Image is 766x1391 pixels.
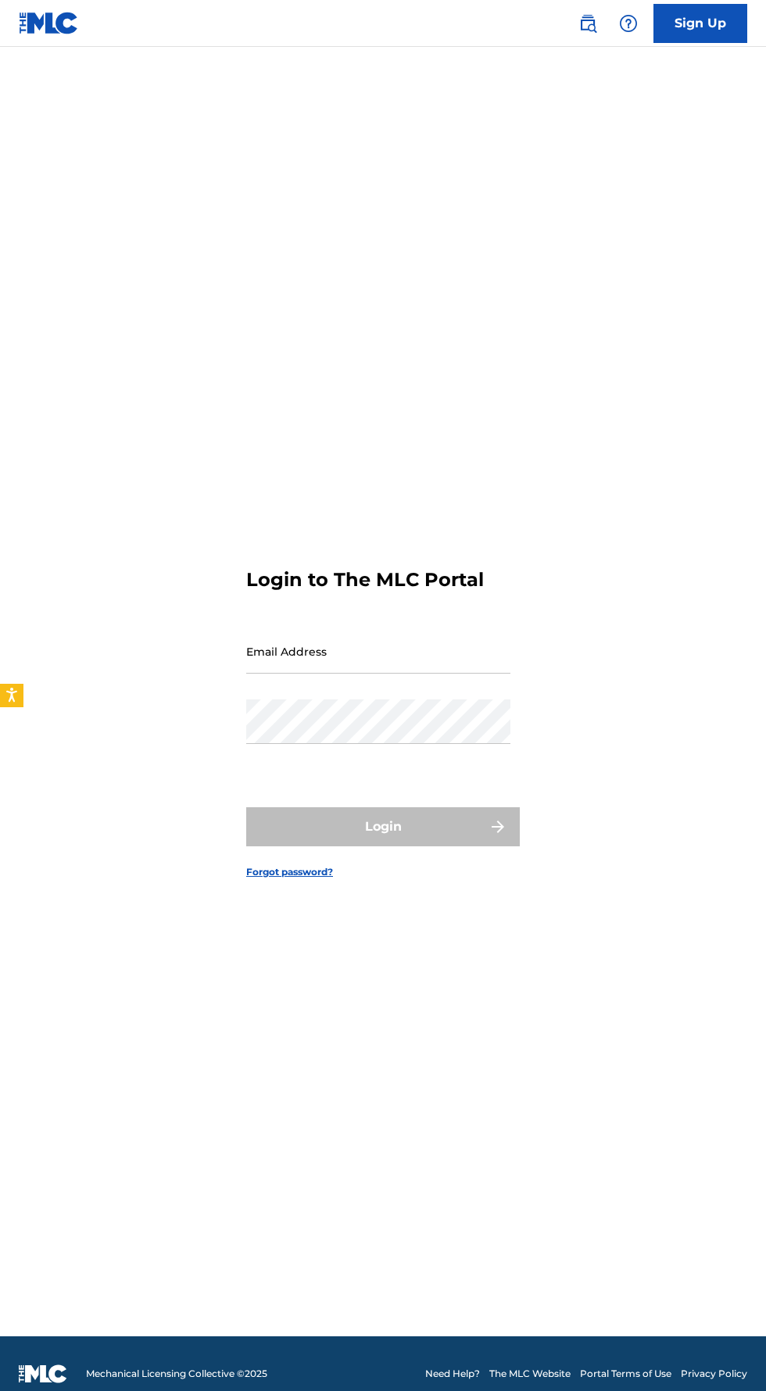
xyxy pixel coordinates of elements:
a: Forgot password? [246,865,333,879]
h3: Login to The MLC Portal [246,568,484,592]
div: Help [613,8,644,39]
iframe: Chat Widget [688,1316,766,1391]
img: help [619,14,638,33]
img: search [578,14,597,33]
span: Mechanical Licensing Collective © 2025 [86,1367,267,1381]
a: Portal Terms of Use [580,1367,671,1381]
a: Need Help? [425,1367,480,1381]
img: MLC Logo [19,12,79,34]
a: The MLC Website [489,1367,571,1381]
a: Privacy Policy [681,1367,747,1381]
a: Public Search [572,8,603,39]
img: logo [19,1364,67,1383]
a: Sign Up [653,4,747,43]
